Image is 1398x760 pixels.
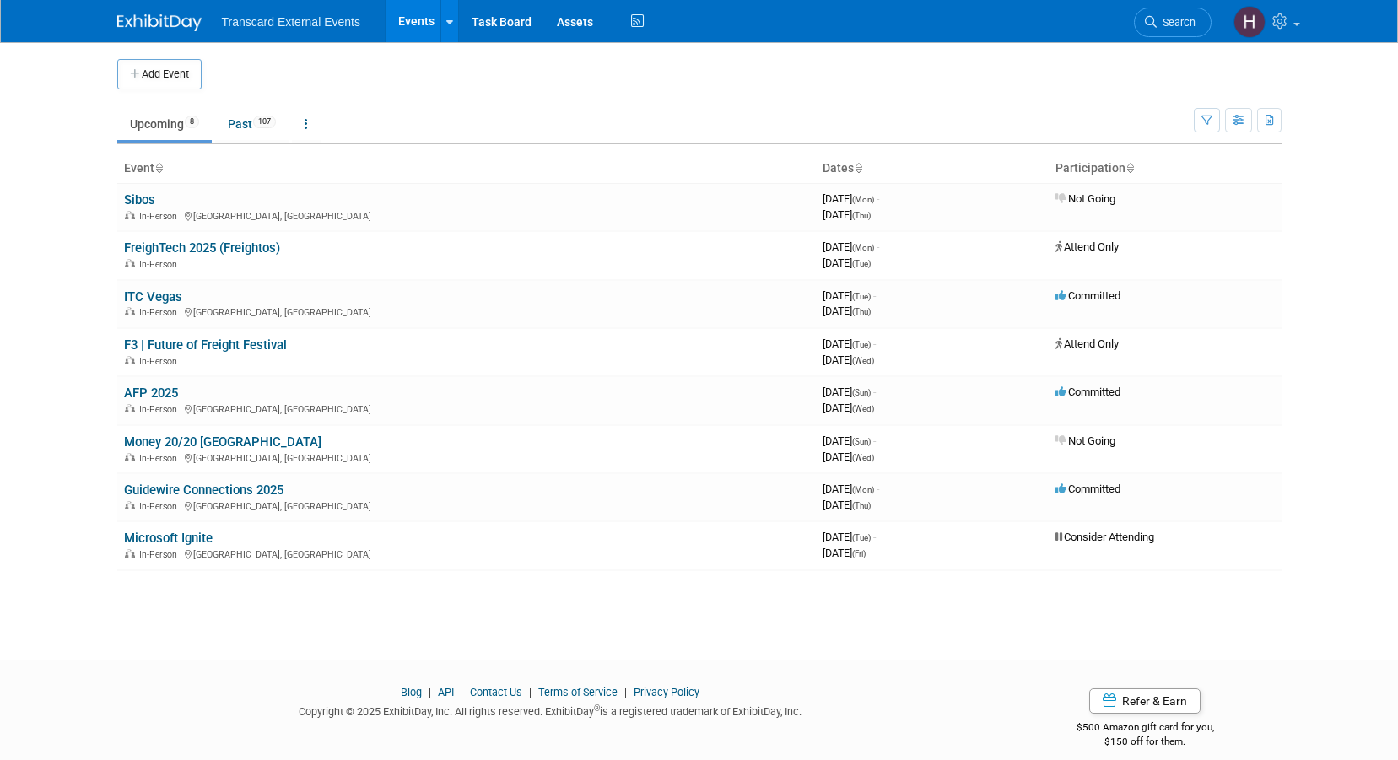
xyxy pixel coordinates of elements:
div: [GEOGRAPHIC_DATA], [GEOGRAPHIC_DATA] [124,208,809,222]
sup: ® [594,703,600,713]
span: Consider Attending [1055,531,1154,543]
span: (Thu) [852,501,871,510]
span: [DATE] [823,482,879,495]
a: AFP 2025 [124,385,178,401]
span: Committed [1055,385,1120,398]
img: In-Person Event [125,307,135,315]
span: - [873,385,876,398]
span: In-Person [139,307,182,318]
span: (Wed) [852,404,874,413]
span: In-Person [139,501,182,512]
img: In-Person Event [125,501,135,509]
span: In-Person [139,549,182,560]
span: In-Person [139,453,182,464]
th: Participation [1049,154,1282,183]
span: (Wed) [852,356,874,365]
span: In-Person [139,211,182,222]
a: Sibos [124,192,155,208]
span: [DATE] [823,289,876,302]
span: In-Person [139,356,182,367]
th: Event [117,154,816,183]
a: Sort by Participation Type [1125,161,1134,175]
a: Contact Us [470,686,522,698]
span: (Thu) [852,211,871,220]
span: [DATE] [823,547,866,559]
span: [DATE] [823,192,879,205]
span: 107 [253,116,276,128]
a: Blog [401,686,422,698]
button: Add Event [117,59,202,89]
img: In-Person Event [125,211,135,219]
div: [GEOGRAPHIC_DATA], [GEOGRAPHIC_DATA] [124,305,809,318]
span: (Tue) [852,533,871,542]
div: [GEOGRAPHIC_DATA], [GEOGRAPHIC_DATA] [124,402,809,415]
span: (Sun) [852,437,871,446]
span: [DATE] [823,402,874,414]
span: Not Going [1055,192,1115,205]
span: (Thu) [852,307,871,316]
span: [DATE] [823,305,871,317]
span: | [456,686,467,698]
span: - [873,531,876,543]
img: In-Person Event [125,356,135,364]
div: Copyright © 2025 ExhibitDay, Inc. All rights reserved. ExhibitDay is a registered trademark of Ex... [117,700,985,720]
span: Search [1157,16,1196,29]
img: In-Person Event [125,549,135,558]
span: [DATE] [823,353,874,366]
a: Search [1134,8,1212,37]
span: [DATE] [823,337,876,350]
span: [DATE] [823,434,876,447]
a: Refer & Earn [1089,688,1201,714]
span: Not Going [1055,434,1115,447]
span: (Wed) [852,453,874,462]
a: API [438,686,454,698]
span: Attend Only [1055,240,1119,253]
span: - [877,482,879,495]
span: [DATE] [823,531,876,543]
span: (Mon) [852,485,874,494]
span: - [873,337,876,350]
span: - [873,434,876,447]
a: Microsoft Ignite [124,531,213,546]
a: F3 | Future of Freight Festival [124,337,287,353]
span: (Sun) [852,388,871,397]
span: (Tue) [852,340,871,349]
span: [DATE] [823,499,871,511]
span: - [877,192,879,205]
span: | [424,686,435,698]
div: $150 off for them. [1009,735,1282,749]
span: (Tue) [852,259,871,268]
span: In-Person [139,259,182,270]
div: [GEOGRAPHIC_DATA], [GEOGRAPHIC_DATA] [124,450,809,464]
div: $500 Amazon gift card for you, [1009,709,1282,748]
span: - [877,240,879,253]
img: ExhibitDay [117,14,202,31]
span: - [873,289,876,302]
span: Committed [1055,289,1120,302]
span: (Mon) [852,243,874,252]
a: Money 20/20 [GEOGRAPHIC_DATA] [124,434,321,450]
a: Terms of Service [538,686,618,698]
span: [DATE] [823,450,874,463]
a: Past107 [215,108,289,140]
a: FreighTech 2025 (Freightos) [124,240,280,256]
span: [DATE] [823,256,871,269]
span: (Tue) [852,292,871,301]
span: [DATE] [823,385,876,398]
span: [DATE] [823,240,879,253]
span: 8 [185,116,199,128]
img: In-Person Event [125,259,135,267]
div: [GEOGRAPHIC_DATA], [GEOGRAPHIC_DATA] [124,499,809,512]
div: [GEOGRAPHIC_DATA], [GEOGRAPHIC_DATA] [124,547,809,560]
a: Sort by Start Date [854,161,862,175]
span: Committed [1055,482,1120,495]
span: | [620,686,631,698]
a: Upcoming8 [117,108,212,140]
a: Guidewire Connections 2025 [124,482,283,498]
span: In-Person [139,404,182,415]
span: (Fri) [852,549,866,558]
span: [DATE] [823,208,871,221]
a: Privacy Policy [634,686,699,698]
img: Haille Dinger [1233,6,1266,38]
a: ITC Vegas [124,289,182,305]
